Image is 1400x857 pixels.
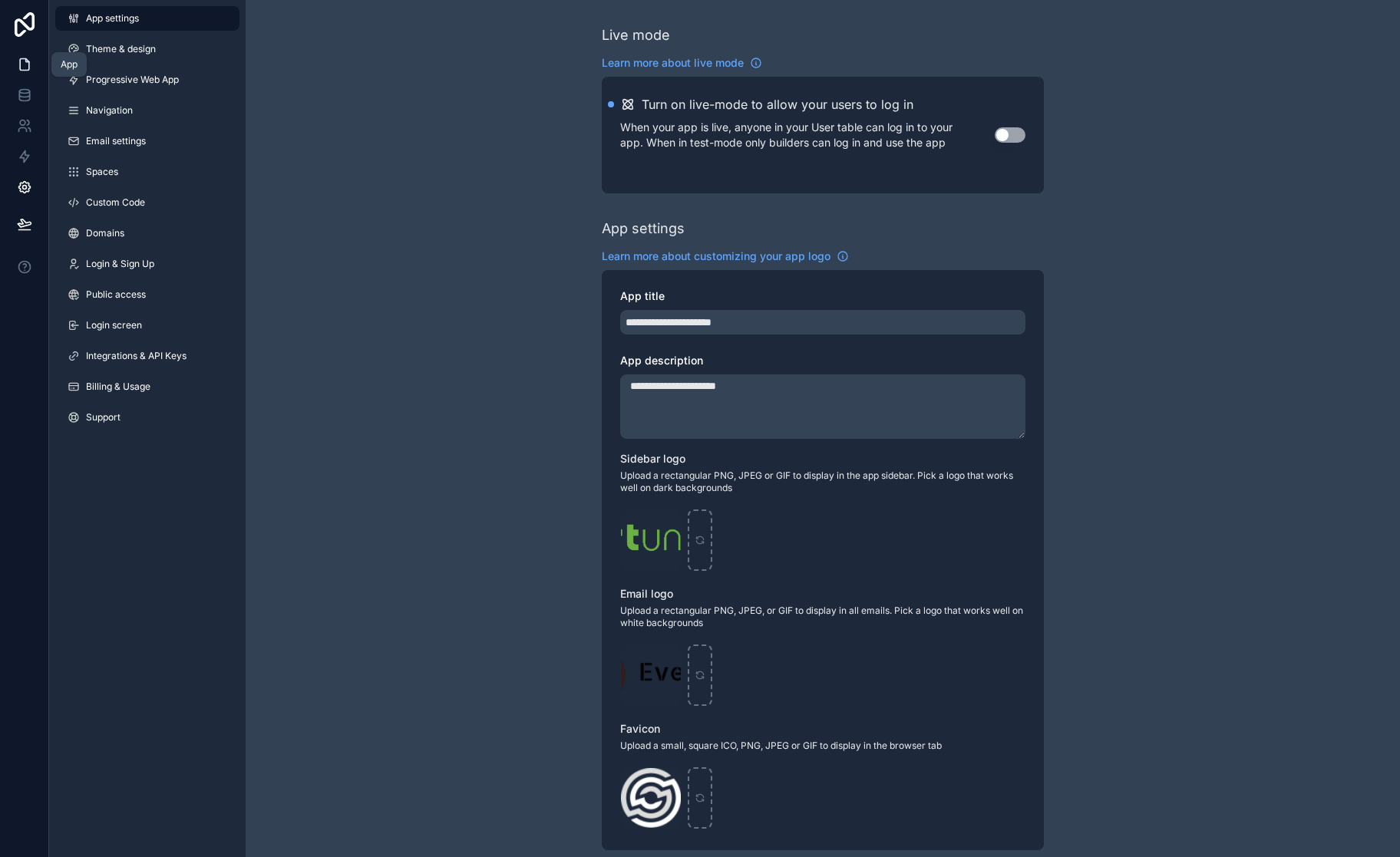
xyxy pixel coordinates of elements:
span: Domains [86,227,124,239]
span: Integrations & API Keys [86,350,187,362]
div: App [61,58,78,71]
span: Upload a small, square ICO, PNG, JPEG or GIF to display in the browser tab [620,740,1025,752]
span: Public access [86,288,146,301]
span: Progressive Web App [86,74,179,86]
div: Live mode [602,25,670,46]
a: Navigation [55,98,239,123]
a: Progressive Web App [55,68,239,92]
span: App title [620,289,665,302]
a: Login screen [55,313,239,338]
p: When your app is live, anyone in your User table can log in to your app. When in test-mode only b... [620,120,995,150]
div: App settings [602,218,685,239]
span: Upload a rectangular PNG, JPEG, or GIF to display in all emails. Pick a logo that works well on w... [620,605,1025,629]
span: Support [86,411,121,424]
a: Support [55,405,239,430]
a: Learn more about live mode [602,55,762,71]
span: Learn more about customizing your app logo [602,249,830,264]
a: Learn more about customizing your app logo [602,249,849,264]
span: Spaces [86,166,118,178]
span: Learn more about live mode [602,55,744,71]
a: Integrations & API Keys [55,344,239,368]
span: Login screen [86,319,142,331]
span: Upload a rectangular PNG, JPEG or GIF to display in the app sidebar. Pick a logo that works well ... [620,470,1025,494]
span: App description [620,354,703,367]
span: Billing & Usage [86,381,150,393]
a: Theme & design [55,37,239,61]
span: Sidebar logo [620,452,685,465]
h2: Turn on live-mode to allow your users to log in [642,95,913,114]
a: Spaces [55,160,239,184]
a: Login & Sign Up [55,252,239,276]
a: App settings [55,6,239,31]
span: Email settings [86,135,146,147]
a: Custom Code [55,190,239,215]
span: Favicon [620,722,660,735]
a: Domains [55,221,239,246]
span: Email logo [620,587,673,600]
span: App settings [86,12,139,25]
span: Login & Sign Up [86,258,154,270]
a: Billing & Usage [55,374,239,399]
a: Email settings [55,129,239,153]
span: Theme & design [86,43,156,55]
span: Custom Code [86,196,145,209]
span: Navigation [86,104,133,117]
a: Public access [55,282,239,307]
